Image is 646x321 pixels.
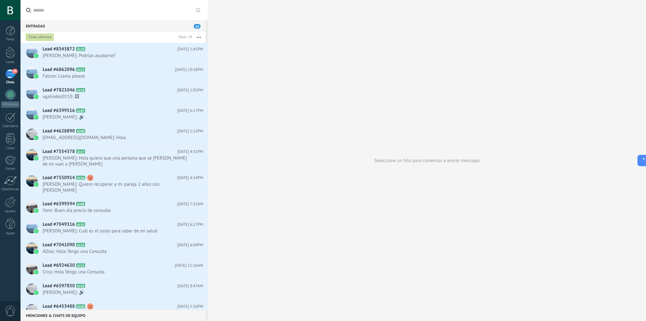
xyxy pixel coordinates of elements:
[21,218,208,238] a: Lead #7049316 A115 [DATE] 6:27PM [PERSON_NAME]: Cuál es el costo para saber de mi salud
[1,60,20,64] div: Leads
[43,201,75,207] span: Lead #6399594
[1,209,20,213] div: Ajustes
[177,221,203,228] span: [DATE] 6:27PM
[34,229,38,233] img: waba.svg
[43,248,191,254] span: ADiaz: Hola Tengo una Consulta
[1,38,20,42] div: Panel
[76,108,85,113] span: A107
[76,88,85,92] span: A118
[176,34,192,40] div: Total: 19
[1,167,20,171] div: Correo
[21,63,208,84] a: Lead #6862096 A112 [DATE] 10:18PM Falcon: Llama please
[1,146,20,150] div: Listas
[21,84,208,104] a: Lead #7821046 A118 [DATE] 1:05PM vgalindez0110: 🖼
[34,249,38,254] img: waba.svg
[21,145,208,171] a: Lead #7554378 A117 [DATE] 4:31PM [PERSON_NAME]: Hola quiero que una persona que se [PERSON_NAME] ...
[1,124,20,128] div: Calendario
[21,43,208,63] a: Lead #8343872 A119 [DATE] 5:45PM [PERSON_NAME]: Podrias ayudarne?
[1,80,20,85] div: Chats
[177,128,203,134] span: [DATE] 5:52PM
[177,46,203,52] span: [DATE] 5:45PM
[43,67,75,73] span: Lead #6862096
[43,149,75,155] span: Lead #7554378
[43,221,75,228] span: Lead #7049316
[76,284,85,288] span: A110
[76,222,85,226] span: A115
[43,135,191,141] span: [EMAIL_ADDRESS][DOMAIN_NAME]: Hola
[76,149,85,154] span: A117
[177,149,203,155] span: [DATE] 4:31PM
[26,33,54,41] div: Chats abiertos
[21,20,206,32] div: Entradas
[1,231,20,236] div: Ayuda
[34,290,38,295] img: waba.svg
[43,87,75,93] span: Lead #7821046
[21,300,208,320] a: Lead #6453488 A109 [DATE] 5:56PM
[177,283,203,289] span: [DATE] 8:47AM
[175,67,203,73] span: [DATE] 10:18PM
[34,156,38,160] img: waba.svg
[43,114,191,120] span: [PERSON_NAME]: 🔊
[12,69,17,74] span: 19
[43,94,191,100] span: vgalindez0110: 🖼
[1,102,19,108] div: WhatsApp
[34,270,38,274] img: waba.svg
[194,24,201,29] span: 19
[21,259,208,279] a: Lead #6924630 A113 [DATE] 11:16AM Criss: Hola Tengo una Consulta
[177,87,203,93] span: [DATE] 1:05PM
[21,125,208,145] a: Lead #4628890 A100 [DATE] 5:52PM [EMAIL_ADDRESS][DOMAIN_NAME]: Hola
[34,208,38,213] img: waba.svg
[43,155,191,167] span: [PERSON_NAME]: Hola quiero que una persona que se [PERSON_NAME] de mi vuel a [PERSON_NAME]
[43,269,191,275] span: Criss: Hola Tengo una Consulta
[34,54,38,58] img: waba.svg
[21,198,208,218] a: Lead #6399594 A108 [DATE] 7:31AM Yami: Buen día precio de consulta
[34,182,38,187] img: waba.svg
[43,207,191,213] span: Yami: Buen día precio de consulta
[43,303,75,310] span: Lead #6453488
[43,108,75,114] span: Lead #6399516
[21,239,208,259] a: Lead #7041090 A114 [DATE] 6:04PM ADiaz: Hola Tengo una Consulta
[34,74,38,79] img: waba.svg
[43,283,75,289] span: Lead #6597850
[1,187,20,191] div: Estadísticas
[21,172,208,197] a: Lead #7550914 A116 [DATE] 4:14PM [PERSON_NAME]: Quiero recuperar a mi pareja 2 años con [PERSON_N...
[177,108,203,114] span: [DATE] 6:17PM
[76,47,85,51] span: A119
[76,304,85,308] span: A109
[34,115,38,120] img: waba.svg
[43,73,191,79] span: Falcon: Llama please
[76,202,85,206] span: A108
[21,310,206,321] div: Menciones & Chats de equipo
[175,262,203,269] span: [DATE] 11:16AM
[34,95,38,99] img: waba.svg
[76,243,85,247] span: A114
[76,176,85,180] span: A116
[43,53,191,59] span: [PERSON_NAME]: Podrias ayudarne?
[76,129,85,133] span: A100
[43,181,191,193] span: [PERSON_NAME]: Quiero recuperar a mi pareja 2 años con [PERSON_NAME]
[43,262,75,269] span: Lead #6924630
[43,46,75,52] span: Lead #8343872
[76,263,85,267] span: A113
[177,175,203,181] span: [DATE] 4:14PM
[43,175,75,181] span: Lead #7550914
[177,303,203,310] span: [DATE] 5:56PM
[76,67,85,72] span: A112
[21,280,208,300] a: Lead #6597850 A110 [DATE] 8:47AM [PERSON_NAME]: 🔊
[177,242,203,248] span: [DATE] 6:04PM
[34,136,38,140] img: waba.svg
[43,228,191,234] span: [PERSON_NAME]: Cuál es el costo para saber de mi salud
[21,104,208,125] a: Lead #6399516 A107 [DATE] 6:17PM [PERSON_NAME]: 🔊
[43,289,191,295] span: [PERSON_NAME]: 🔊
[43,128,75,134] span: Lead #4628890
[177,201,203,207] span: [DATE] 7:31AM
[43,242,75,248] span: Lead #7041090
